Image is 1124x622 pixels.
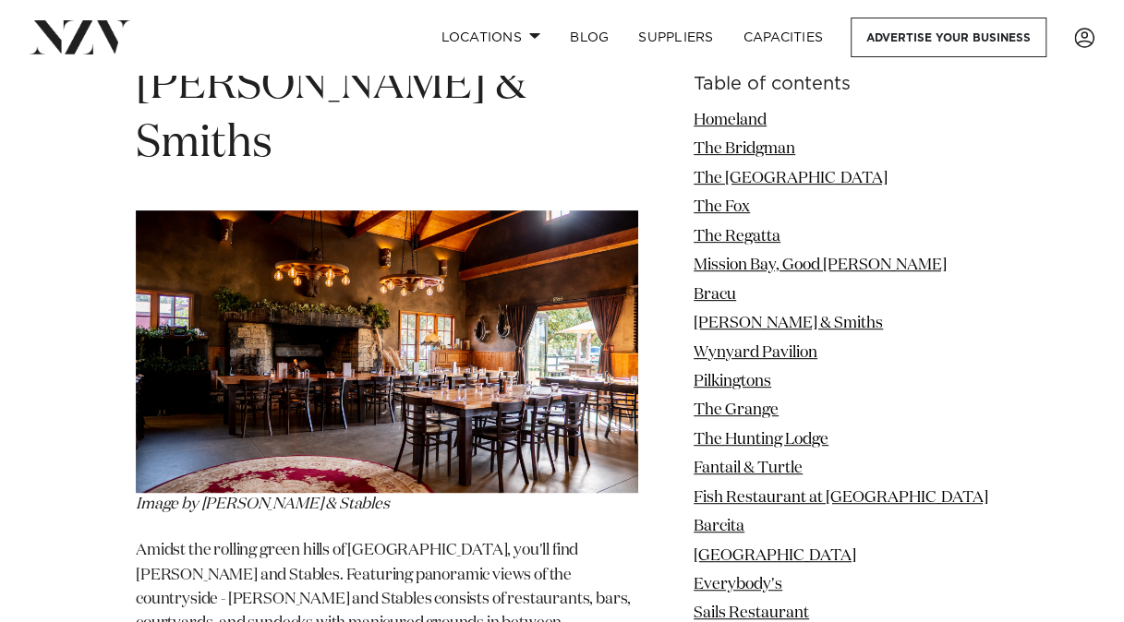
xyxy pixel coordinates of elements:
[30,20,130,54] img: nzv-logo.png
[694,548,856,564] a: [GEOGRAPHIC_DATA]
[694,257,947,273] a: Mission Bay, Good [PERSON_NAME]
[694,374,771,389] a: Pilkingtons
[623,18,728,57] a: SUPPLIERS
[729,18,839,57] a: Capacities
[694,402,779,418] a: The Grange
[694,605,809,621] a: Sails Restaurant
[694,229,780,245] a: The Regatta
[426,18,555,57] a: Locations
[694,316,883,331] a: [PERSON_NAME] & Smiths
[694,432,828,448] a: The Hunting Lodge
[694,113,767,128] a: Homeland
[694,490,988,506] a: Fish Restaurant at [GEOGRAPHIC_DATA]
[694,75,988,94] h6: Table of contents
[851,18,1046,57] a: Advertise your business
[694,577,782,592] a: Everybody's
[694,461,803,476] a: Fantail & Turtle
[136,496,390,512] span: Image by [PERSON_NAME] & Stables
[694,287,736,303] a: Bracu
[694,141,795,157] a: The Bridgman
[694,171,888,186] a: The [GEOGRAPHIC_DATA]
[694,519,744,534] a: Barcita
[555,18,623,57] a: BLOG
[694,345,817,361] a: Wynyard Pavilion
[694,199,750,215] a: The Fox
